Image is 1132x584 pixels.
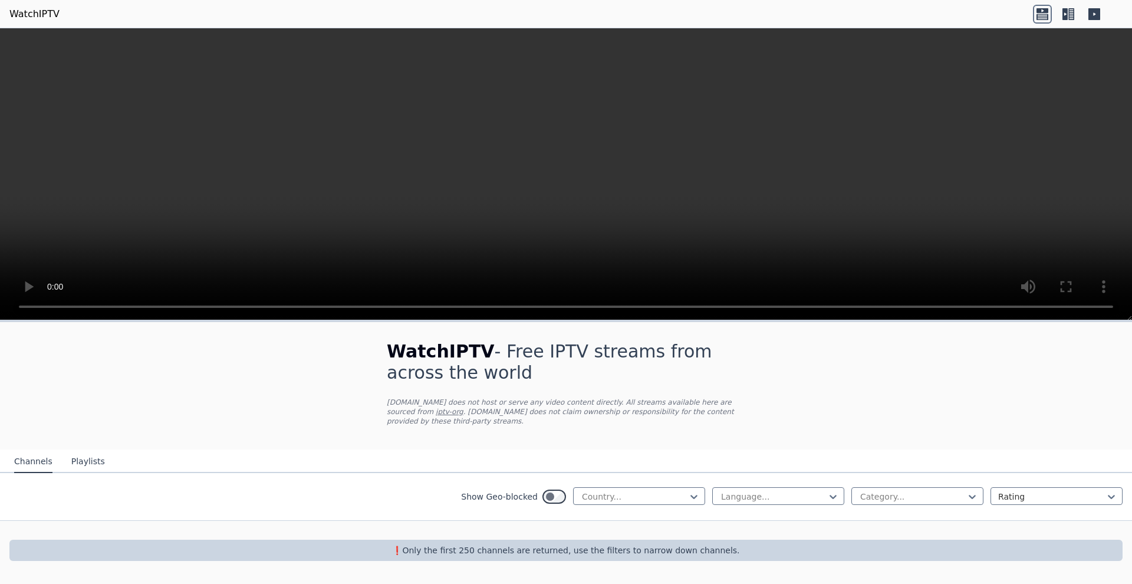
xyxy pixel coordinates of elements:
[387,341,745,383] h1: - Free IPTV streams from across the world
[461,491,538,503] label: Show Geo-blocked
[9,7,60,21] a: WatchIPTV
[387,398,745,426] p: [DOMAIN_NAME] does not host or serve any video content directly. All streams available here are s...
[14,544,1118,556] p: ❗️Only the first 250 channels are returned, use the filters to narrow down channels.
[387,341,495,362] span: WatchIPTV
[436,408,463,416] a: iptv-org
[71,451,105,473] button: Playlists
[14,451,52,473] button: Channels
